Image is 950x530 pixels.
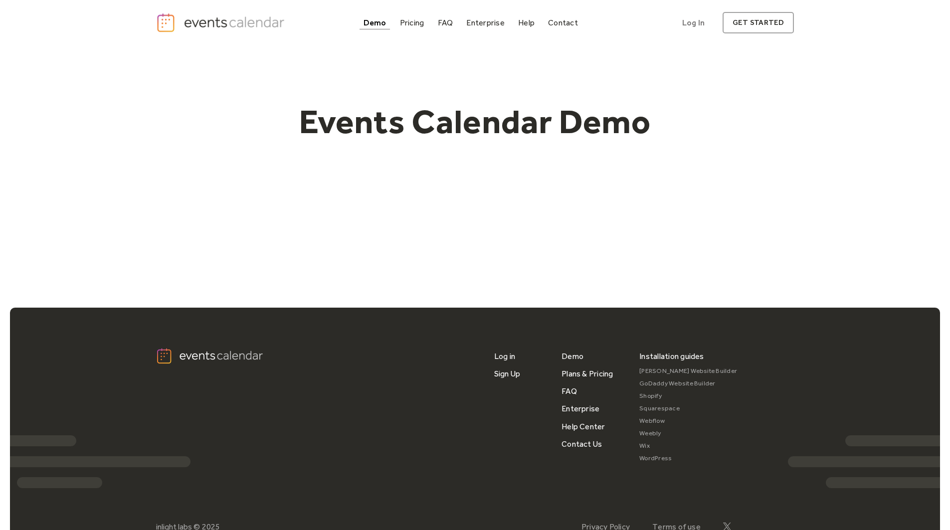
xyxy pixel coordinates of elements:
[639,402,737,415] a: Squarespace
[562,365,613,382] a: Plans & Pricing
[466,20,504,25] div: Enterprise
[544,16,582,29] a: Contact
[494,365,521,382] a: Sign Up
[639,390,737,402] a: Shopify
[639,348,704,365] div: Installation guides
[672,12,715,33] a: Log In
[639,415,737,427] a: Webflow
[156,12,288,33] a: home
[639,365,737,377] a: [PERSON_NAME] Website Builder
[434,16,457,29] a: FAQ
[548,20,578,25] div: Contact
[438,20,453,25] div: FAQ
[639,440,737,452] a: Wix
[639,377,737,390] a: GoDaddy Website Builder
[396,16,428,29] a: Pricing
[562,418,605,435] a: Help Center
[639,452,737,465] a: WordPress
[723,12,794,33] a: get started
[562,382,577,400] a: FAQ
[462,16,508,29] a: Enterprise
[494,348,515,365] a: Log in
[284,101,667,142] h1: Events Calendar Demo
[562,435,602,453] a: Contact Us
[514,16,539,29] a: Help
[562,400,599,417] a: Enterprise
[400,20,424,25] div: Pricing
[360,16,390,29] a: Demo
[562,348,583,365] a: Demo
[639,427,737,440] a: Weebly
[518,20,535,25] div: Help
[364,20,386,25] div: Demo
